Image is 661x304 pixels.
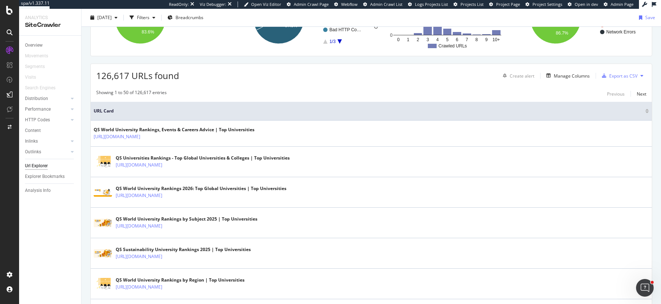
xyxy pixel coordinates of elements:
img: main image [94,188,112,197]
a: Open Viz Editor [244,1,281,7]
text: 7 [466,37,468,42]
a: Visits [25,74,43,81]
a: Distribution [25,95,69,103]
button: Export as CSV [599,70,637,82]
div: Overview [25,42,43,49]
span: Webflow [341,1,358,7]
div: ReadOnly: [169,1,189,7]
text: Crawled URLs [438,43,467,49]
text: 4 [436,37,439,42]
a: [URL][DOMAIN_NAME] [116,253,162,260]
text: 86.7% [556,31,568,36]
span: 126,617 URLs found [96,69,179,82]
button: Next [637,89,646,98]
div: QS World University Rankings by Subject 2025 | Top Universities [116,216,257,222]
div: Visits [25,74,36,81]
div: Movements [25,52,48,60]
div: Export as CSV [609,73,637,79]
a: Project Page [489,1,520,7]
div: Viz Debugger: [200,1,226,7]
a: [URL][DOMAIN_NAME] [116,283,162,291]
div: Next [637,91,646,97]
span: Project Page [496,1,520,7]
text: 5xx URLs [606,22,625,28]
a: Segments [25,63,52,71]
button: Breadcrumbs [165,12,206,24]
div: QS World University Rankings, Events & Careers Advice | Top Universities [94,126,254,133]
span: Project Settings [532,1,562,7]
img: main image [94,219,112,227]
div: QS World University Rankings by Region | Top Universities [116,277,245,283]
div: Outlinks [25,148,41,156]
text: 1/3 [329,39,336,44]
a: Admin Crawl List [363,1,402,7]
text: 2 [417,37,419,42]
div: Distribution [25,95,48,103]
text: 0 [390,33,393,38]
a: Content [25,127,76,135]
div: Performance [25,105,51,113]
button: Filters [127,12,158,24]
text: 9 [485,37,488,42]
span: Admin Crawl Page [294,1,329,7]
a: Outlinks [25,148,69,156]
text: 67.3% [285,23,297,28]
a: Explorer Bookmarks [25,173,76,180]
div: Explorer Bookmarks [25,173,65,180]
div: Analysis Info [25,187,51,194]
div: Inlinks [25,137,38,145]
button: Previous [607,89,625,98]
text: 3 [426,37,429,42]
img: main image [94,156,112,168]
button: [DATE] [87,12,120,24]
span: Admin Crawl List [370,1,402,7]
span: 2025 Sep. 2nd [97,14,112,21]
a: [URL][DOMAIN_NAME] [116,161,162,169]
img: main image [94,278,112,290]
text: URLs [191,22,202,27]
a: [URL][DOMAIN_NAME] [94,133,140,140]
text: 83.6% [142,29,154,35]
a: Analysis Info [25,187,76,194]
a: Open in dev [568,1,598,7]
div: Content [25,127,41,135]
text: Bad HTTP Co… [329,27,361,32]
button: Create alert [500,70,534,82]
text: Crawled URLs [373,0,379,29]
text: 1 [407,37,409,42]
a: Overview [25,42,76,49]
button: Save [636,12,655,24]
a: Search Engines [25,84,63,92]
a: Logs Projects List [408,1,448,7]
a: HTTP Codes [25,116,69,124]
span: URL Card [94,108,643,114]
text: 5 [446,37,449,42]
text: 8 [476,37,478,42]
div: Save [645,14,655,21]
a: Inlinks [25,137,69,145]
div: Create alert [510,73,534,79]
text: 10+ [492,37,500,42]
span: Projects List [460,1,484,7]
div: Previous [607,91,625,97]
img: main image [94,249,112,258]
div: Url Explorer [25,162,48,170]
a: Movements [25,52,55,60]
a: Projects List [454,1,484,7]
div: HTTP Codes [25,116,50,124]
div: QS World University Rankings 2026: Top Global Universities | Top Universities [116,185,286,192]
div: Segments [25,63,45,71]
div: SiteCrawler [25,21,75,29]
a: Admin Crawl Page [287,1,329,7]
div: Filters [137,14,149,21]
span: Admin Page [611,1,633,7]
a: [URL][DOMAIN_NAME] [116,222,162,230]
a: [URL][DOMAIN_NAME] [116,192,162,199]
span: Open in dev [575,1,598,7]
a: Webflow [334,1,358,7]
div: Showing 1 to 50 of 126,617 entries [96,89,167,98]
span: Breadcrumbs [176,14,203,21]
div: Manage Columns [554,73,590,79]
text: 0 [397,37,400,42]
div: QS Sustainability University Rankings 2025 | Top Universities [116,246,251,253]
